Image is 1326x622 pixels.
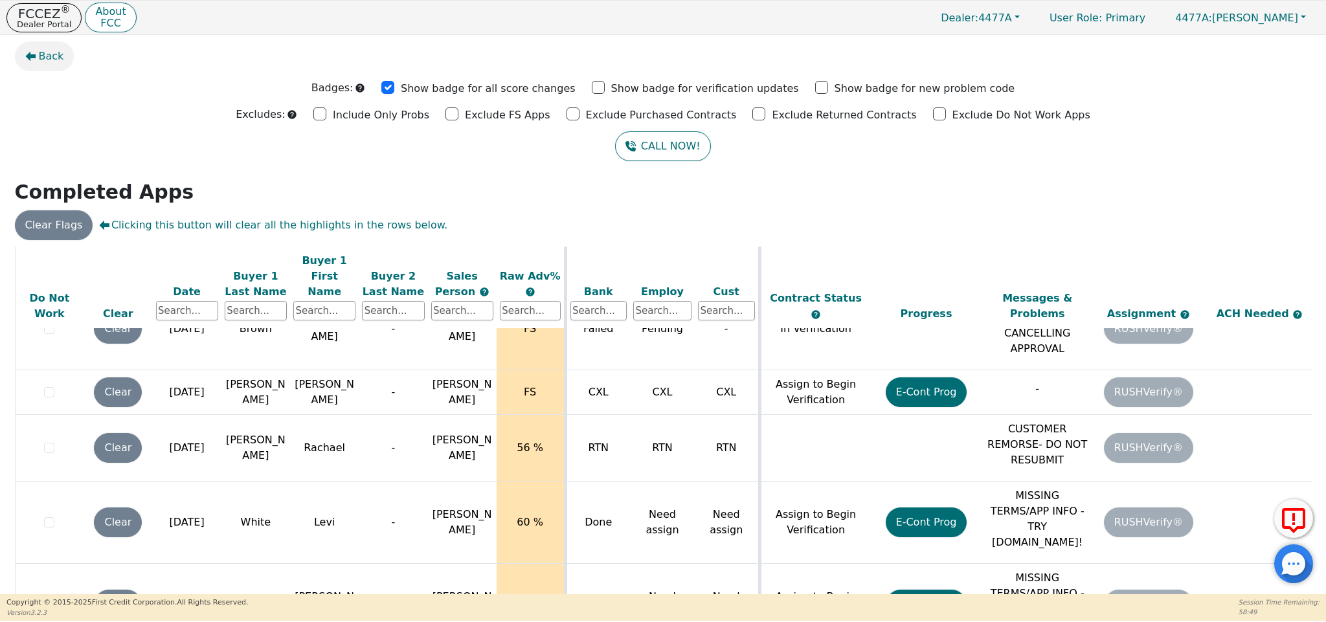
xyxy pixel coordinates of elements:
td: RTN [630,415,695,482]
span: FS [524,322,536,335]
input: Search... [225,301,287,320]
p: Show badge for new problem code [835,81,1015,96]
div: Bank [570,283,627,299]
span: 4477A [941,12,1012,24]
a: User Role: Primary [1037,5,1158,30]
button: Clear Flags [15,210,93,240]
span: 56 % [517,441,543,454]
span: FS [524,386,536,398]
p: Version 3.2.3 [6,608,248,617]
button: Clear [94,377,142,407]
td: CXL [565,370,630,415]
td: Assign to Begin Verification [759,482,871,564]
div: Buyer 1 First Name [293,252,355,299]
p: Exclude Purchased Contracts [586,107,737,123]
span: [PERSON_NAME] [433,378,492,406]
p: FCCEZ [17,7,71,20]
span: 4477A: [1175,12,1212,24]
div: Buyer 2 Last Name [362,268,424,299]
td: Need assign [695,482,759,564]
button: Clear [94,433,142,463]
td: [PERSON_NAME] [221,415,290,482]
td: Done [565,482,630,564]
input: Search... [293,301,355,320]
td: [DATE] [153,370,221,415]
button: Back [15,41,74,71]
input: Search... [500,301,561,320]
span: Assignment [1107,307,1180,320]
strong: Completed Apps [15,181,194,203]
p: Exclude Do Not Work Apps [952,107,1090,123]
p: Session Time Remaining: [1239,597,1320,607]
td: - [359,370,427,415]
button: FCCEZ®Dealer Portal [6,3,82,32]
td: Assign to Begin Verification [759,370,871,415]
span: Clicking this button will clear all the highlights in the rows below. [99,217,447,233]
p: FCC [95,18,126,28]
td: - [359,288,427,370]
button: Clear [94,507,142,537]
td: [PERSON_NAME] [221,370,290,415]
td: Rachael [290,415,359,482]
span: Contract Status [770,292,862,304]
span: Back [39,49,64,64]
span: Dealer: [941,12,978,24]
button: E-Cont Prog [886,590,967,619]
span: [PERSON_NAME] [433,508,492,536]
p: Primary [1037,5,1158,30]
span: 60 % [517,516,543,528]
p: Exclude FS Apps [465,107,550,123]
td: [PERSON_NAME] [290,370,359,415]
span: Raw Adv% [500,269,561,282]
button: CALL NOW! [615,131,710,161]
td: Need assign [630,482,695,564]
input: Search... [362,301,424,320]
p: Show badge for all score changes [401,81,576,96]
button: E-Cont Prog [886,377,967,407]
input: Search... [633,301,691,320]
p: Exclude Returned Contracts [772,107,916,123]
p: Include Only Probs [333,107,429,123]
span: [PERSON_NAME] [433,590,492,618]
td: Brown [221,288,290,370]
p: Copyright © 2015- 2025 First Credit Corporation. [6,597,248,608]
p: Dealer Portal [17,20,71,28]
p: Badges: [311,80,354,96]
p: MISSING TERMS/APP INFO - TRY [DOMAIN_NAME]! [985,488,1090,550]
button: Dealer:4477A [927,8,1033,28]
p: About [95,6,126,17]
td: [DATE] [153,482,221,564]
div: Clear [87,306,149,322]
span: All Rights Reserved. [177,598,248,606]
a: 4477A:[PERSON_NAME] [1162,8,1320,28]
div: Employ [633,283,691,299]
td: RTN [565,415,630,482]
td: [DATE] [153,415,221,482]
p: Show badge for verification updates [611,81,799,96]
td: RTN [695,415,759,482]
td: In Verification [759,288,871,370]
p: 58:49 [1239,607,1320,617]
td: [PERSON_NAME] [290,288,359,370]
sup: ® [61,4,71,16]
span: Sales Person [435,269,479,297]
td: - [359,482,427,564]
p: CUSTOMER REMORSE- DO NOT RESUBMIT [985,421,1090,468]
p: - [985,381,1090,397]
span: [PERSON_NAME] [433,434,492,461]
div: Buyer 1 Last Name [225,268,287,299]
div: Date [156,283,218,299]
td: CXL [695,370,759,415]
td: Failed [565,288,630,370]
span: [PERSON_NAME] [1175,12,1298,24]
button: Clear [94,590,142,619]
button: Clear [94,314,142,344]
div: Progress [874,306,979,322]
td: [DATE] [153,288,221,370]
input: Search... [431,301,493,320]
input: Search... [156,301,218,320]
span: ACH Needed [1217,307,1293,320]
